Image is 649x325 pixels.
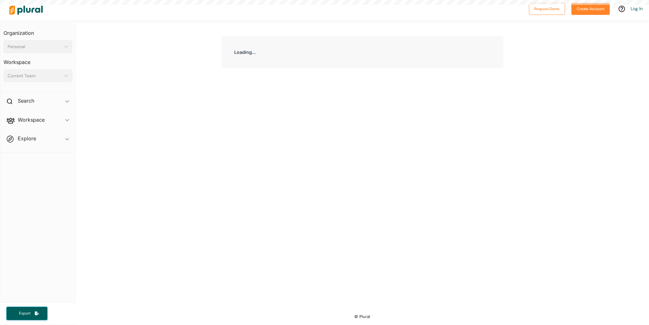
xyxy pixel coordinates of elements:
[631,6,643,11] a: Log In
[8,73,62,79] div: Current Team
[222,36,504,68] div: Loading...
[354,314,370,319] small: © Plural
[15,311,35,316] span: Export
[571,5,610,12] a: Create Account
[529,5,565,12] a: Request Demo
[6,307,48,320] button: Export
[18,97,34,104] h2: Search
[529,3,565,15] button: Request Demo
[571,3,610,15] button: Create Account
[8,43,62,50] div: Personal
[3,24,72,38] h3: Organization
[3,53,72,67] h3: Workspace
